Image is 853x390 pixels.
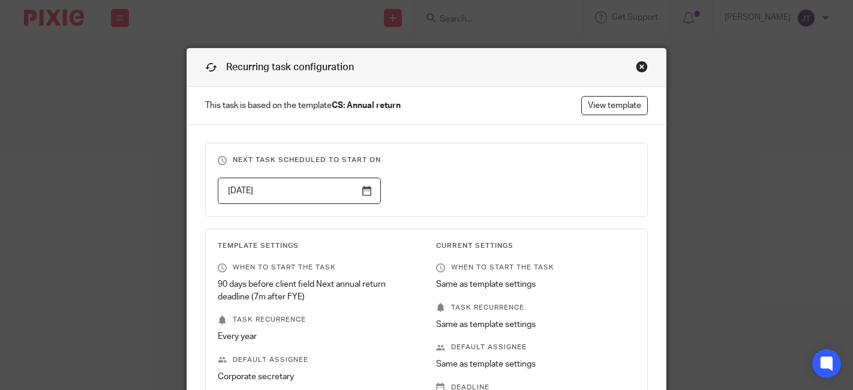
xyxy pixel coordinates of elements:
[581,96,648,115] a: View template
[205,61,354,74] h1: Recurring task configuration
[636,61,648,73] div: Close this dialog window
[436,241,635,251] h3: Current Settings
[218,263,417,272] p: When to start the task
[436,358,635,370] p: Same as template settings
[436,263,635,272] p: When to start the task
[218,355,417,365] p: Default assignee
[205,100,401,112] span: This task is based on the template
[218,371,417,383] p: Corporate secretary
[436,319,635,331] p: Same as template settings
[218,155,635,165] h3: Next task scheduled to start on
[436,303,635,313] p: Task recurrence
[436,278,635,290] p: Same as template settings
[218,331,417,343] p: Every year
[218,315,417,325] p: Task recurrence
[218,241,417,251] h3: Template Settings
[436,343,635,352] p: Default assignee
[218,278,417,303] p: 90 days before client field Next annual return deadline (7m after FYE)
[332,101,401,110] strong: CS: Annual return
